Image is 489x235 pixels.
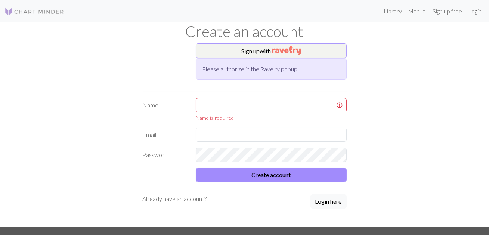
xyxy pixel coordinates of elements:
h1: Create an account [32,22,458,40]
a: Login [465,4,485,19]
a: Library [381,4,405,19]
div: Please authorize in the Ravelry popup [196,58,347,80]
p: Already have an account? [143,194,207,203]
div: Name is required [196,114,347,122]
button: Login here [310,194,347,209]
label: Password [138,148,192,162]
button: Sign upwith [196,43,347,58]
a: Login here [310,194,347,209]
a: Sign up free [430,4,465,19]
img: Logo [4,7,64,16]
button: Create account [196,168,347,182]
label: Email [138,128,192,142]
img: Ravelry [272,46,301,55]
a: Manual [405,4,430,19]
label: Name [138,98,192,122]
